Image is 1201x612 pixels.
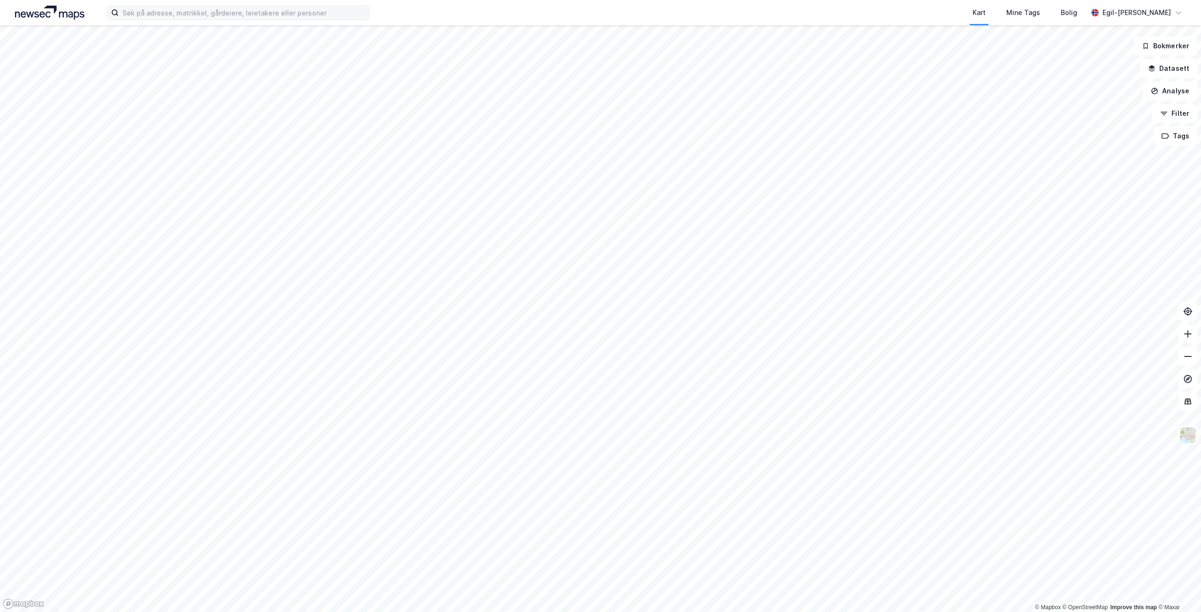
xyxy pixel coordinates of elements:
[1154,567,1201,612] iframe: Chat Widget
[1006,7,1040,18] div: Mine Tags
[1063,604,1108,611] a: OpenStreetMap
[1061,7,1077,18] div: Bolig
[1102,7,1171,18] div: Egil-[PERSON_NAME]
[1140,59,1197,78] button: Datasett
[1035,604,1061,611] a: Mapbox
[1179,426,1197,444] img: Z
[119,6,369,20] input: Søk på adresse, matrikkel, gårdeiere, leietakere eller personer
[15,6,84,20] img: logo.a4113a55bc3d86da70a041830d287a7e.svg
[3,598,44,609] a: Mapbox homepage
[1143,82,1197,100] button: Analyse
[1110,604,1157,611] a: Improve this map
[973,7,986,18] div: Kart
[1152,104,1197,123] button: Filter
[1134,37,1197,55] button: Bokmerker
[1154,127,1197,145] button: Tags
